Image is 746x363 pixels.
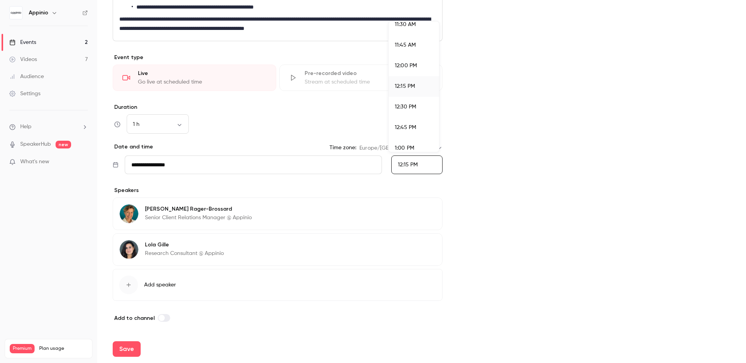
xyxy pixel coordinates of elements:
[395,145,414,151] span: 1:00 PM
[395,84,415,89] span: 12:15 PM
[395,125,416,130] span: 12:45 PM
[395,63,417,68] span: 12:00 PM
[395,104,416,110] span: 12:30 PM
[395,42,416,48] span: 11:45 AM
[395,22,416,27] span: 11:30 AM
